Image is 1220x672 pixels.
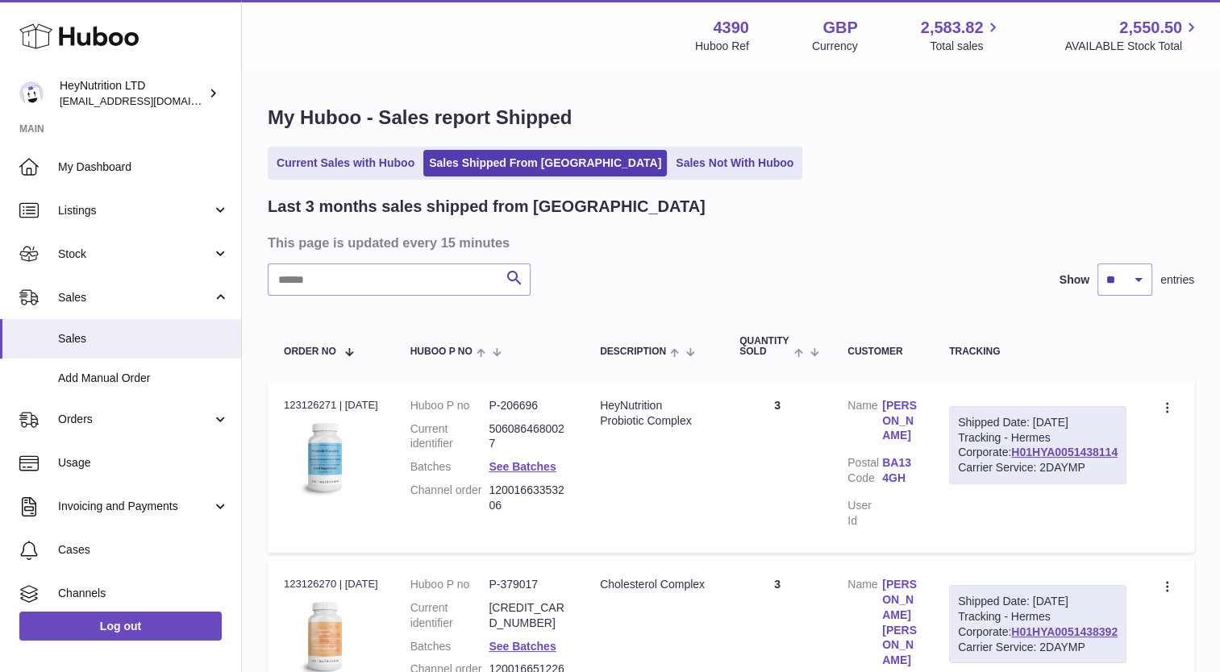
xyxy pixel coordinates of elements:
[284,417,364,498] img: 43901725567703.jpeg
[847,577,882,672] dt: Name
[58,412,212,427] span: Orders
[58,247,212,262] span: Stock
[847,498,882,529] dt: User Id
[410,346,473,357] span: Huboo P no
[489,421,568,452] dd: 5060864680027
[410,577,489,592] dt: Huboo P no
[600,577,707,592] div: Cholesterol Complex
[410,600,489,631] dt: Current identifier
[284,577,378,591] div: 123126270 | [DATE]
[410,421,489,452] dt: Current identifier
[19,81,44,106] img: info@heynutrition.com
[489,460,556,473] a: See Batches
[739,336,790,357] span: Quantity Sold
[489,577,568,592] dd: P-379017
[958,460,1118,475] div: Carrier Service: 2DAYMP
[489,640,556,653] a: See Batches
[670,150,799,176] a: Sales Not With Huboo
[268,196,706,218] h2: Last 3 months sales shipped from [GEOGRAPHIC_DATA]
[60,94,237,107] span: [EMAIL_ADDRESS][DOMAIN_NAME]
[58,203,212,218] span: Listings
[58,160,229,175] span: My Dashboard
[949,346,1126,357] div: Tracking
[271,150,420,176] a: Current Sales with Huboo
[489,483,568,513] dd: 12001663353206
[882,398,917,444] a: [PERSON_NAME]
[268,105,1194,131] h1: My Huboo - Sales report Shipped
[847,398,882,448] dt: Name
[723,382,831,553] td: 3
[1011,446,1118,458] a: H01HYA0051438114
[847,346,917,357] div: Customer
[1060,272,1089,288] label: Show
[822,17,857,39] strong: GBP
[489,398,568,413] dd: P-206696
[58,542,229,558] span: Cases
[1160,272,1194,288] span: entries
[958,594,1118,609] div: Shipped Date: [DATE]
[600,346,666,357] span: Description
[1119,17,1182,39] span: 2,550.50
[949,585,1126,664] div: Tracking - Hermes Corporate:
[958,640,1118,655] div: Carrier Service: 2DAYMP
[58,455,229,471] span: Usage
[410,459,489,475] dt: Batches
[949,406,1126,485] div: Tracking - Hermes Corporate:
[882,577,917,668] a: [PERSON_NAME] [PERSON_NAME]
[410,639,489,654] dt: Batches
[921,17,1002,54] a: 2,583.82 Total sales
[600,398,707,429] div: HeyNutrition Probiotic Complex
[921,17,984,39] span: 2,583.82
[58,331,229,346] span: Sales
[1064,39,1201,54] span: AVAILABLE Stock Total
[60,78,205,109] div: HeyNutrition LTD
[284,398,378,413] div: 123126271 | [DATE]
[410,398,489,413] dt: Huboo P no
[58,371,229,386] span: Add Manual Order
[58,499,212,514] span: Invoicing and Payments
[19,612,222,641] a: Log out
[1064,17,1201,54] a: 2,550.50 AVAILABLE Stock Total
[410,483,489,513] dt: Channel order
[1011,625,1118,638] a: H01HYA0051438392
[423,150,667,176] a: Sales Shipped From [GEOGRAPHIC_DATA]
[958,415,1118,430] div: Shipped Date: [DATE]
[695,39,749,54] div: Huboo Ref
[847,455,882,490] dt: Postal Code
[812,39,858,54] div: Currency
[489,600,568,631] dd: [CREDIT_CARD_NUMBER]
[58,586,229,601] span: Channels
[268,234,1190,251] h3: This page is updated every 15 minutes
[713,17,749,39] strong: 4390
[930,39,1001,54] span: Total sales
[284,346,336,357] span: Order No
[58,290,212,305] span: Sales
[882,455,917,486] a: BA13 4GH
